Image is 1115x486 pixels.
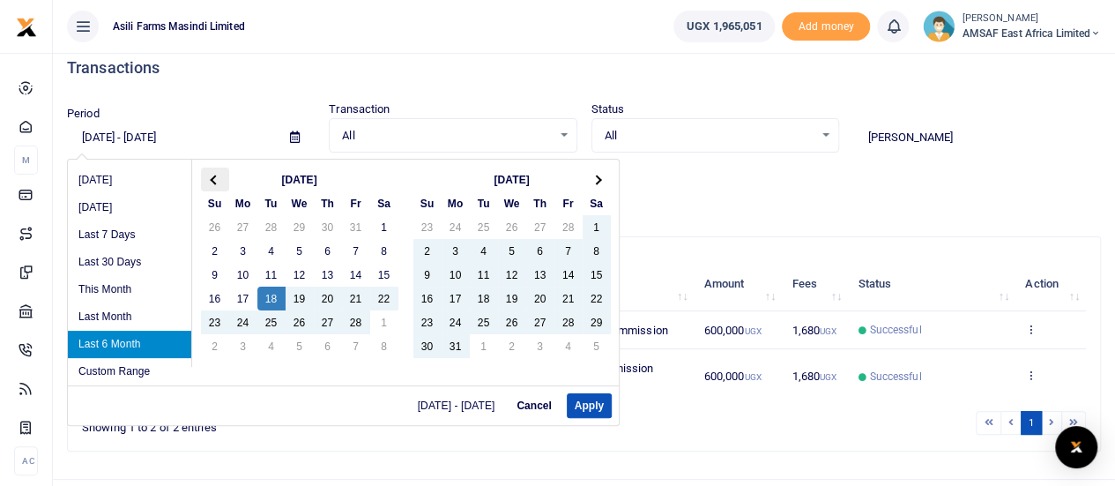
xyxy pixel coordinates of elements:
[229,191,257,215] th: Mo
[1021,411,1042,435] a: 1
[229,168,370,191] th: [DATE]
[782,12,870,41] span: Add money
[526,263,554,287] td: 13
[498,191,526,215] th: We
[442,263,470,287] td: 10
[605,127,814,145] span: All
[68,221,191,249] li: Last 7 Days
[442,239,470,263] td: 3
[342,215,370,239] td: 31
[853,123,1101,153] input: Search
[106,19,252,34] span: Asili Farms Masindi Limited
[526,239,554,263] td: 6
[342,239,370,263] td: 7
[583,310,611,334] td: 29
[314,310,342,334] td: 27
[666,11,782,42] li: Wallet ballance
[820,372,836,382] small: UGX
[342,127,551,145] span: All
[14,146,38,175] li: M
[286,287,314,310] td: 19
[314,263,342,287] td: 13
[201,239,229,263] td: 2
[526,191,554,215] th: Th
[509,393,559,418] button: Cancel
[673,11,775,42] a: UGX 1,965,051
[342,191,370,215] th: Fr
[201,287,229,310] td: 16
[442,310,470,334] td: 24
[413,263,442,287] td: 9
[869,322,921,338] span: Successful
[342,310,370,334] td: 28
[286,263,314,287] td: 12
[498,310,526,334] td: 26
[418,400,502,411] span: [DATE] - [DATE]
[498,215,526,239] td: 26
[68,194,191,221] li: [DATE]
[554,334,583,358] td: 4
[962,11,1101,26] small: [PERSON_NAME]
[442,215,470,239] td: 24
[923,11,955,42] img: profile-user
[229,263,257,287] td: 10
[583,334,611,358] td: 5
[704,324,762,337] span: 600,000
[498,239,526,263] td: 5
[286,334,314,358] td: 5
[583,263,611,287] td: 15
[370,191,398,215] th: Sa
[257,215,286,239] td: 28
[201,215,229,239] td: 26
[554,215,583,239] td: 28
[591,101,625,118] label: Status
[314,191,342,215] th: Th
[744,326,761,336] small: UGX
[792,324,836,337] span: 1,680
[229,334,257,358] td: 3
[554,287,583,310] td: 21
[413,239,442,263] td: 2
[782,19,870,32] a: Add money
[567,393,612,418] button: Apply
[704,370,762,383] span: 600,000
[583,287,611,310] td: 22
[67,123,276,153] input: select period
[413,287,442,310] td: 16
[554,310,583,334] td: 28
[257,263,286,287] td: 11
[556,257,695,311] th: Memo: activate to sort column ascending
[370,310,398,334] td: 1
[16,19,37,33] a: logo-small logo-large logo-large
[257,310,286,334] td: 25
[68,331,191,358] li: Last 6 Month
[413,334,442,358] td: 30
[229,215,257,239] td: 27
[687,18,762,35] span: UGX 1,965,051
[201,263,229,287] td: 9
[869,369,921,385] span: Successful
[498,287,526,310] td: 19
[370,334,398,358] td: 8
[342,334,370,358] td: 7
[583,215,611,239] td: 1
[257,287,286,310] td: 18
[498,334,526,358] td: 2
[68,303,191,331] li: Last Month
[68,167,191,194] li: [DATE]
[442,334,470,358] td: 31
[820,326,836,336] small: UGX
[229,287,257,310] td: 17
[413,215,442,239] td: 23
[583,239,611,263] td: 8
[201,191,229,215] th: Su
[526,334,554,358] td: 3
[370,215,398,239] td: 1
[370,263,398,287] td: 15
[554,263,583,287] td: 14
[554,239,583,263] td: 7
[68,276,191,303] li: This Month
[782,257,848,311] th: Fees: activate to sort column ascending
[470,310,498,334] td: 25
[342,287,370,310] td: 21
